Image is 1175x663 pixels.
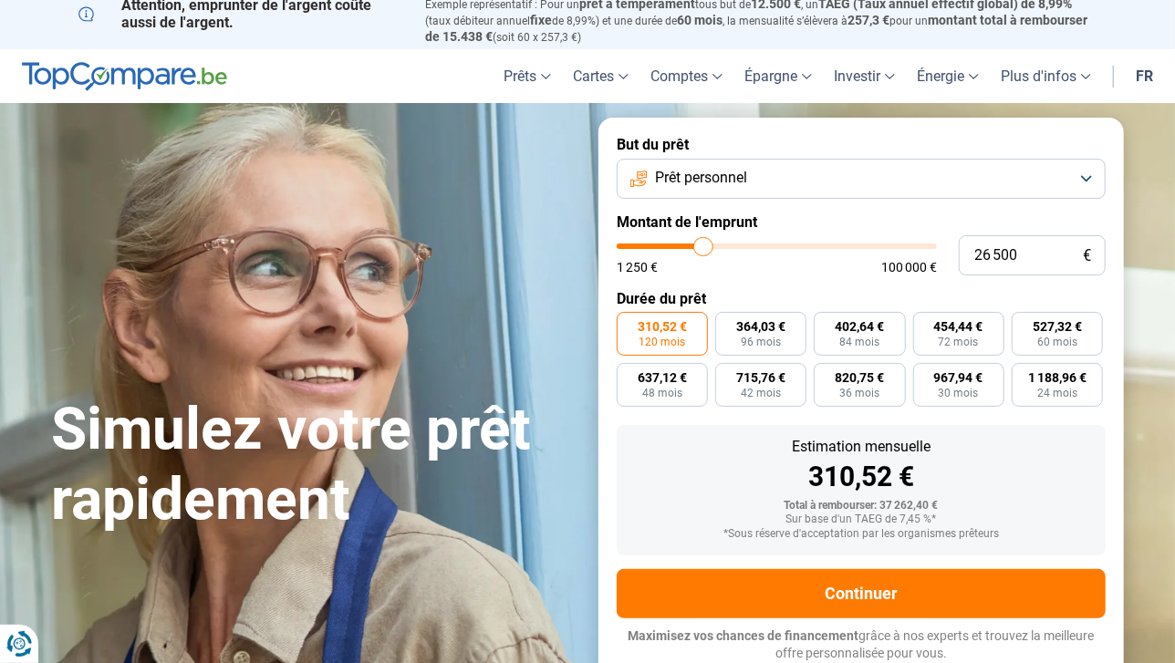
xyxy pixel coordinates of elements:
[1125,49,1164,103] a: fr
[990,49,1102,103] a: Plus d'infos
[639,49,733,103] a: Comptes
[617,136,1106,153] label: But du prêt
[1037,337,1077,347] span: 60 mois
[617,213,1106,231] label: Montant de l'emprunt
[736,371,785,384] span: 715,76 €
[733,49,823,103] a: Épargne
[22,62,227,91] img: TopCompare
[425,13,1087,44] span: montant total à rembourser de 15.438 €
[939,337,979,347] span: 72 mois
[823,49,906,103] a: Investir
[1033,320,1082,333] span: 527,32 €
[835,371,884,384] span: 820,75 €
[631,440,1091,454] div: Estimation mensuelle
[939,388,979,399] span: 30 mois
[934,371,983,384] span: 967,94 €
[906,49,990,103] a: Énergie
[847,13,889,27] span: 257,3 €
[530,13,552,27] span: fixe
[617,159,1106,199] button: Prêt personnel
[631,528,1091,541] div: *Sous réserve d'acceptation par les organismes prêteurs
[1028,371,1087,384] span: 1 188,96 €
[934,320,983,333] span: 454,44 €
[617,569,1106,618] button: Continuer
[655,168,747,188] span: Prêt personnel
[839,337,879,347] span: 84 mois
[617,261,658,274] span: 1 250 €
[562,49,639,103] a: Cartes
[741,388,781,399] span: 42 mois
[638,371,687,384] span: 637,12 €
[642,388,682,399] span: 48 mois
[631,463,1091,491] div: 310,52 €
[1037,388,1077,399] span: 24 mois
[617,627,1106,663] p: grâce à nos experts et trouvez la meilleure offre personnalisée pour vous.
[1083,248,1091,264] span: €
[629,628,859,643] span: Maximisez vos chances de financement
[839,388,879,399] span: 36 mois
[617,290,1106,307] label: Durée du prêt
[631,500,1091,513] div: Total à rembourser: 37 262,40 €
[631,513,1091,526] div: Sur base d'un TAEG de 7,45 %*
[741,337,781,347] span: 96 mois
[677,13,723,27] span: 60 mois
[736,320,785,333] span: 364,03 €
[638,320,687,333] span: 310,52 €
[493,49,562,103] a: Prêts
[51,395,577,535] h1: Simulez votre prêt rapidement
[881,261,937,274] span: 100 000 €
[639,337,686,347] span: 120 mois
[835,320,884,333] span: 402,64 €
